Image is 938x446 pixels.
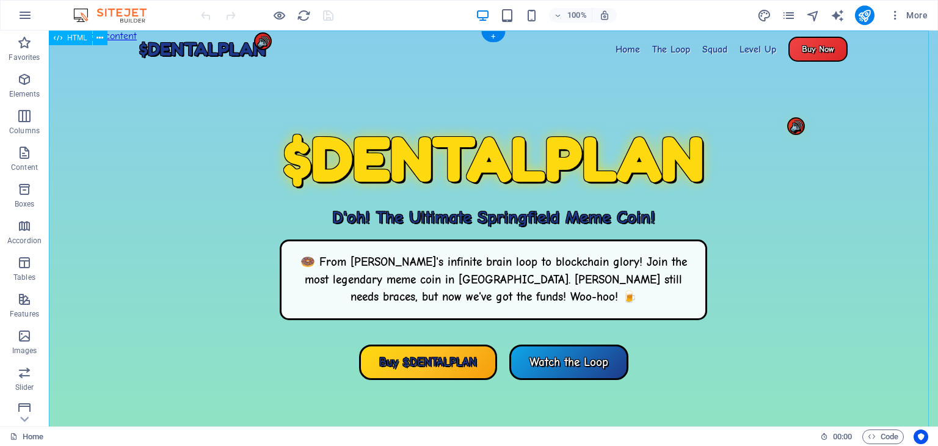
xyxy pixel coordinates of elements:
[15,382,34,392] p: Slider
[599,10,610,21] i: On resize automatically adjust zoom level to fit chosen device.
[842,432,843,441] span: :
[11,163,38,172] p: Content
[757,8,772,23] button: design
[10,430,43,444] a: Click to cancel selection. Double-click to open Pages
[10,309,39,319] p: Features
[67,34,87,42] span: HTML
[782,9,796,23] i: Pages (Ctrl+Alt+S)
[70,8,162,23] img: Editor Logo
[296,8,311,23] button: reload
[782,8,796,23] button: pages
[757,9,771,23] i: Design (Ctrl+Alt+Y)
[820,430,853,444] h6: Session time
[889,9,928,21] span: More
[855,5,874,25] button: publish
[831,9,845,23] i: AI Writer
[833,430,852,444] span: 00 00
[297,9,311,23] i: Reload page
[862,430,904,444] button: Code
[831,8,845,23] button: text_generator
[868,430,898,444] span: Code
[12,346,37,356] p: Images
[15,199,35,209] p: Boxes
[9,89,40,99] p: Elements
[914,430,928,444] button: Usercentrics
[549,8,592,23] button: 100%
[806,9,820,23] i: Navigator
[857,9,871,23] i: Publish
[806,8,821,23] button: navigator
[7,236,42,246] p: Accordion
[272,8,286,23] button: Click here to leave preview mode and continue editing
[13,272,35,282] p: Tables
[884,5,933,25] button: More
[9,53,40,62] p: Favorites
[9,126,40,136] p: Columns
[567,8,587,23] h6: 100%
[481,31,505,42] div: +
